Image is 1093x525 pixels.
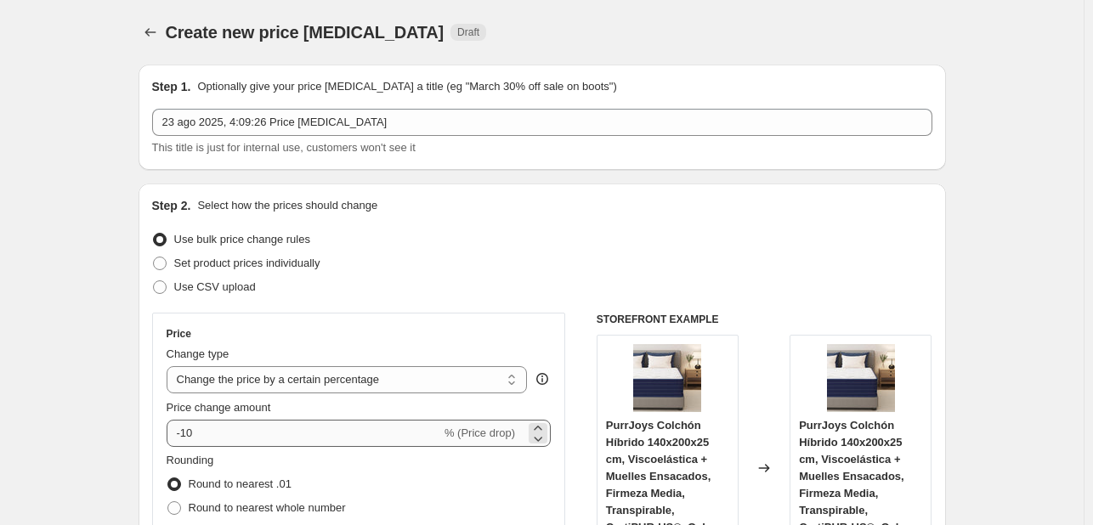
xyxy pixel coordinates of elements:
[633,344,701,412] img: 91Xm_Ubq-_L._AC_SL1500_80x.jpg
[167,347,229,360] span: Change type
[445,426,515,439] span: % (Price drop)
[174,280,256,293] span: Use CSV upload
[189,501,346,514] span: Round to nearest whole number
[166,23,445,42] span: Create new price [MEDICAL_DATA]
[167,420,441,447] input: -15
[197,78,616,95] p: Optionally give your price [MEDICAL_DATA] a title (eg "March 30% off sale on boots")
[139,20,162,44] button: Price change jobs
[152,197,191,214] h2: Step 2.
[174,233,310,246] span: Use bulk price change rules
[197,197,377,214] p: Select how the prices should change
[152,109,932,136] input: 30% off holiday sale
[152,78,191,95] h2: Step 1.
[189,477,292,490] span: Round to nearest .01
[152,141,416,154] span: This title is just for internal use, customers won't see it
[457,25,479,39] span: Draft
[827,344,895,412] img: 91Xm_Ubq-_L._AC_SL1500_80x.jpg
[167,454,214,466] span: Rounding
[174,257,320,269] span: Set product prices individually
[167,327,191,341] h3: Price
[534,370,551,387] div: help
[597,313,932,326] h6: STOREFRONT EXAMPLE
[167,401,271,414] span: Price change amount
